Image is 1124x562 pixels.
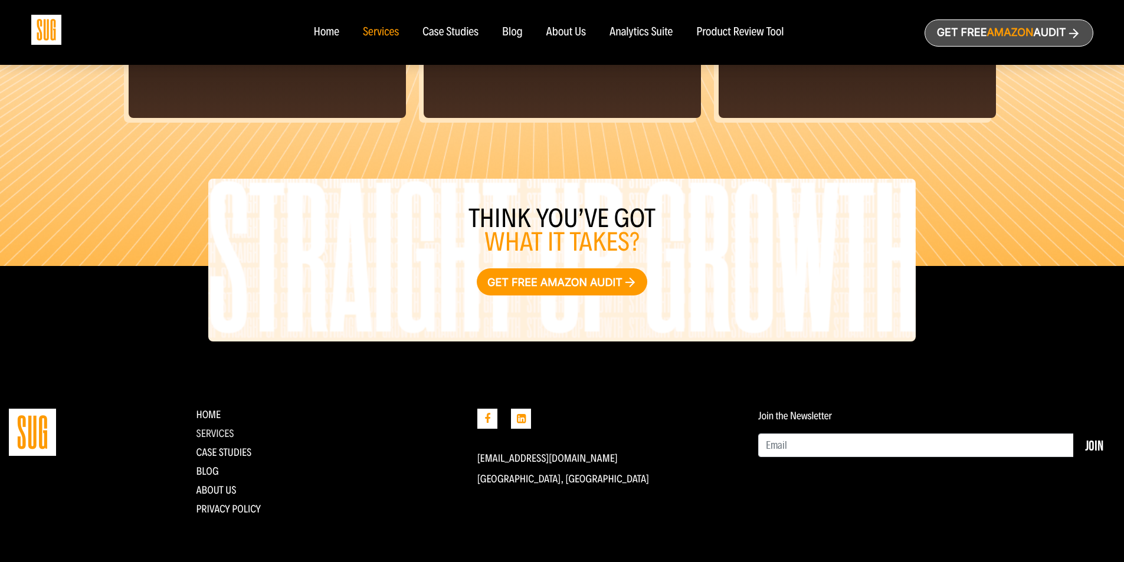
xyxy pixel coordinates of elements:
[987,27,1033,39] span: Amazon
[9,409,56,456] img: Straight Up Growth
[196,484,236,497] a: About Us
[196,465,218,478] a: Blog
[196,502,261,515] a: Privacy Policy
[477,452,618,465] a: [EMAIL_ADDRESS][DOMAIN_NAME]
[696,26,784,39] a: Product Review Tool
[208,207,916,254] h3: Think you’ve got
[484,226,640,258] span: what it takes?
[758,410,832,422] label: Join the Newsletter
[1073,433,1115,457] button: Join
[363,26,399,39] a: Services
[196,446,251,459] a: CASE STUDIES
[313,26,339,39] a: Home
[196,427,234,440] a: Services
[546,26,586,39] a: About Us
[609,26,673,39] a: Analytics Suite
[477,268,647,295] a: Get free Amazon audit
[477,473,740,485] p: [GEOGRAPHIC_DATA], [GEOGRAPHIC_DATA]
[502,26,523,39] a: Blog
[196,408,221,421] a: Home
[758,433,1074,457] input: Email
[422,26,479,39] a: Case Studies
[31,15,61,45] img: Sug
[925,19,1093,47] a: Get freeAmazonAudit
